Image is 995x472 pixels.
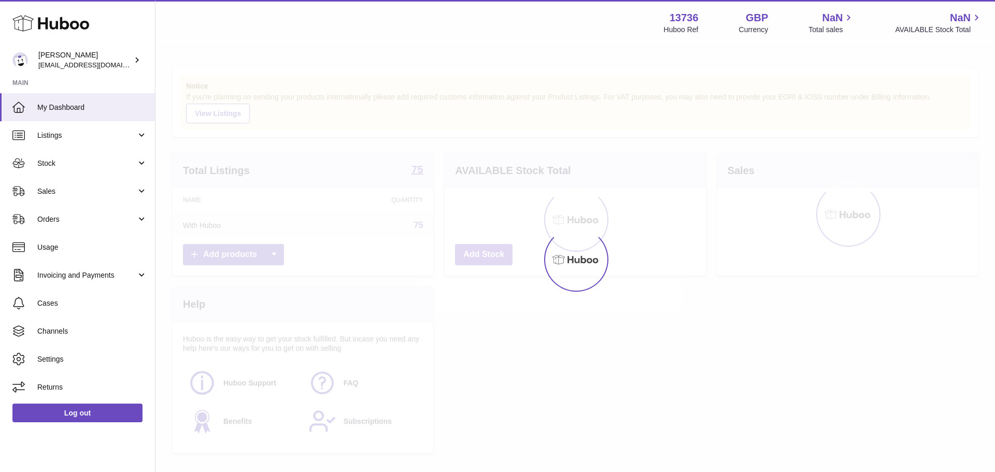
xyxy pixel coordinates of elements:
[37,326,147,336] span: Channels
[746,11,768,25] strong: GBP
[895,25,983,35] span: AVAILABLE Stock Total
[822,11,843,25] span: NaN
[37,382,147,392] span: Returns
[670,11,699,25] strong: 13736
[37,131,136,140] span: Listings
[37,159,136,168] span: Stock
[37,103,147,112] span: My Dashboard
[739,25,769,35] div: Currency
[808,11,855,35] a: NaN Total sales
[37,187,136,196] span: Sales
[37,298,147,308] span: Cases
[37,354,147,364] span: Settings
[38,50,132,70] div: [PERSON_NAME]
[895,11,983,35] a: NaN AVAILABLE Stock Total
[808,25,855,35] span: Total sales
[950,11,971,25] span: NaN
[37,242,147,252] span: Usage
[12,52,28,68] img: internalAdmin-13736@internal.huboo.com
[664,25,699,35] div: Huboo Ref
[37,270,136,280] span: Invoicing and Payments
[38,61,152,69] span: [EMAIL_ADDRESS][DOMAIN_NAME]
[12,404,143,422] a: Log out
[37,214,136,224] span: Orders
